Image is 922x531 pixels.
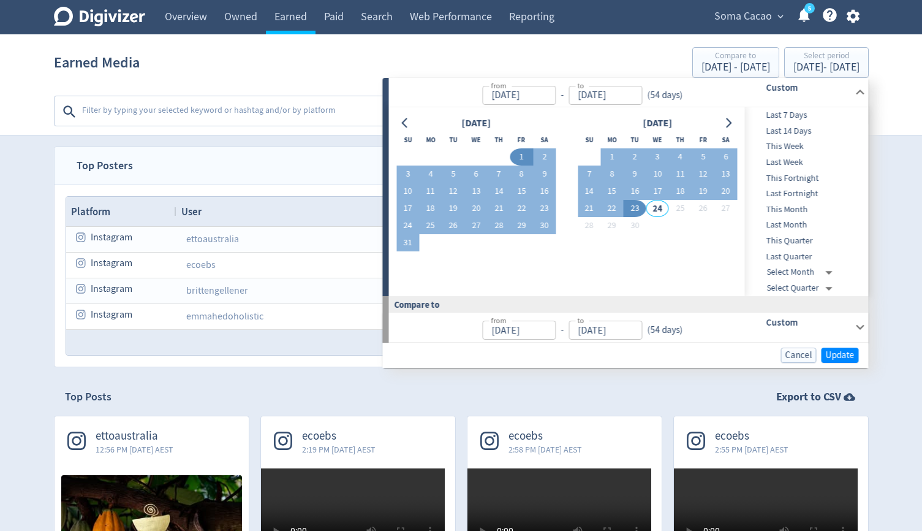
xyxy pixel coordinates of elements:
span: This Week [745,140,866,153]
button: 5 [692,148,714,166]
button: 15 [600,183,623,200]
a: ettoaustralia [186,233,239,245]
svg: instagram [76,309,87,320]
button: Go to next month [719,115,737,132]
svg: instagram [76,258,87,269]
label: from [491,80,506,91]
button: 8 [600,166,623,183]
span: This Quarter [745,234,866,248]
button: 24 [646,200,669,217]
button: 31 [396,234,419,251]
span: Last Quarter [745,250,866,264]
button: 19 [442,200,464,217]
th: Tuesday [624,131,646,148]
th: Monday [600,131,623,148]
span: Last Week [745,156,866,169]
span: Soma Cacao [714,7,772,26]
span: ecoebs [302,429,376,443]
th: Friday [692,131,714,148]
button: Go to previous month [396,115,414,132]
button: 29 [510,217,533,234]
button: 30 [624,217,646,234]
span: 12:56 PM [DATE] AEST [96,443,173,456]
button: 6 [465,166,488,183]
button: 11 [669,166,692,183]
button: 28 [488,217,510,234]
span: Instagram [91,277,132,301]
div: from-to(54 days)Custom [389,107,869,296]
div: Last Week [745,155,866,170]
button: 24 [396,217,419,234]
span: User [181,205,202,218]
strong: Export to CSV [776,389,841,405]
div: [DATE] [458,115,494,132]
div: ( 54 days ) [642,88,687,102]
label: from [491,315,506,326]
span: expand_more [775,11,786,22]
button: 27 [465,217,488,234]
span: Instagram [91,251,132,275]
div: This Quarter [745,233,866,249]
a: ecoebs [186,259,216,271]
svg: instagram [76,283,87,294]
th: Wednesday [465,131,488,148]
text: 5 [807,4,811,13]
button: 4 [669,148,692,166]
span: ettoaustralia [96,429,173,443]
div: Select Month [767,264,837,280]
button: 9 [624,166,646,183]
div: Last Fortnight [745,186,866,202]
th: Sunday [578,131,600,148]
button: 3 [396,166,419,183]
button: 13 [714,166,737,183]
button: Cancel [781,348,817,363]
div: Last Quarter [745,249,866,265]
a: emmahedoholistic [186,310,263,323]
div: Select Quarter [767,280,837,296]
div: [DATE] - [DATE] [701,62,770,73]
div: from-to(54 days)Custom [389,313,869,342]
button: 7 [488,166,510,183]
button: 25 [669,200,692,217]
button: 28 [578,217,600,234]
span: Instagram [91,303,132,327]
button: 4 [419,166,442,183]
h1: Earned Media [54,43,140,82]
div: [DATE] [639,115,676,132]
button: 20 [465,200,488,217]
button: 25 [419,217,442,234]
button: 16 [624,183,646,200]
div: Compare to [701,52,770,62]
span: 2:55 PM [DATE] AEST [715,443,788,456]
label: to [577,80,584,91]
div: Select period [793,52,860,62]
button: Select period[DATE]- [DATE] [784,47,869,78]
button: 12 [442,183,464,200]
div: - [556,88,569,102]
th: Saturday [714,131,737,148]
span: Platform [71,205,110,218]
button: 3 [646,148,669,166]
th: Saturday [533,131,556,148]
button: 5 [442,166,464,183]
button: 7 [578,166,600,183]
button: 12 [692,166,714,183]
button: 22 [600,200,623,217]
div: from-to(54 days)Custom [389,78,869,107]
div: Last Month [745,217,866,233]
nav: presets [745,107,866,296]
button: 26 [692,200,714,217]
span: This Fortnight [745,172,866,185]
button: 20 [714,183,737,200]
button: 23 [533,200,556,217]
div: ( 54 days ) [642,323,682,337]
th: Sunday [396,131,419,148]
span: 2:58 PM [DATE] AEST [508,443,582,456]
button: 17 [646,183,669,200]
div: This Fortnight [745,170,866,186]
button: 8 [510,166,533,183]
button: 22 [510,200,533,217]
button: 27 [714,200,737,217]
button: 15 [510,183,533,200]
div: Compare to [383,296,869,313]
